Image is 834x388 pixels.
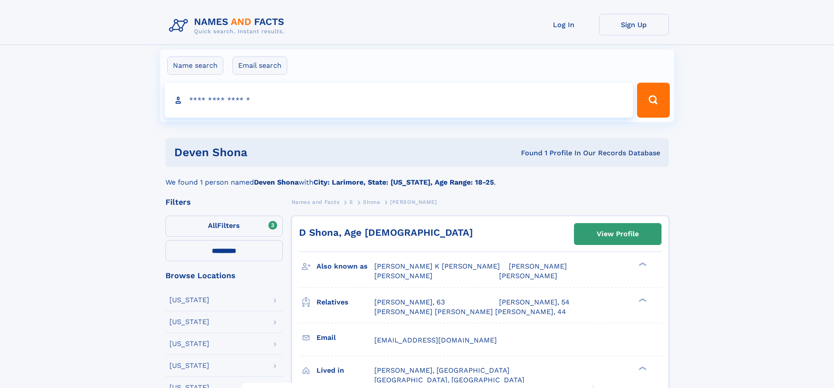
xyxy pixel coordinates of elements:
[499,297,570,307] a: [PERSON_NAME], 54
[363,196,380,207] a: Shona
[165,14,292,38] img: Logo Names and Facts
[165,216,283,237] label: Filters
[254,178,299,186] b: Deven Shona
[637,83,669,118] button: Search Button
[317,330,374,345] h3: Email
[374,307,566,317] a: [PERSON_NAME] [PERSON_NAME] [PERSON_NAME], 44
[165,83,633,118] input: search input
[529,14,599,35] a: Log In
[349,199,353,205] span: S
[165,198,283,206] div: Filters
[232,56,287,75] label: Email search
[637,262,647,267] div: ❯
[169,297,209,304] div: [US_STATE]
[499,272,557,280] span: [PERSON_NAME]
[374,336,497,344] span: [EMAIL_ADDRESS][DOMAIN_NAME]
[349,196,353,207] a: S
[597,224,639,244] div: View Profile
[317,363,374,378] h3: Lived in
[167,56,223,75] label: Name search
[313,178,494,186] b: City: Larimore, State: [US_STATE], Age Range: 18-25
[169,340,209,347] div: [US_STATE]
[165,272,283,280] div: Browse Locations
[208,221,217,230] span: All
[169,362,209,369] div: [US_STATE]
[509,262,567,270] span: [PERSON_NAME]
[637,297,647,303] div: ❯
[174,147,384,158] h1: Deven Shona
[384,148,660,158] div: Found 1 Profile In Our Records Database
[169,318,209,325] div: [US_STATE]
[374,262,500,270] span: [PERSON_NAME] K [PERSON_NAME]
[363,199,380,205] span: Shona
[317,259,374,274] h3: Also known as
[165,167,669,188] div: We found 1 person named with .
[374,272,433,280] span: [PERSON_NAME]
[292,196,340,207] a: Names and Facts
[374,297,445,307] a: [PERSON_NAME], 63
[574,224,661,245] a: View Profile
[299,227,473,238] a: D Shona, Age [DEMOGRAPHIC_DATA]
[390,199,437,205] span: [PERSON_NAME]
[637,365,647,371] div: ❯
[374,366,510,374] span: [PERSON_NAME], [GEOGRAPHIC_DATA]
[317,295,374,310] h3: Relatives
[599,14,669,35] a: Sign Up
[374,376,524,384] span: [GEOGRAPHIC_DATA], [GEOGRAPHIC_DATA]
